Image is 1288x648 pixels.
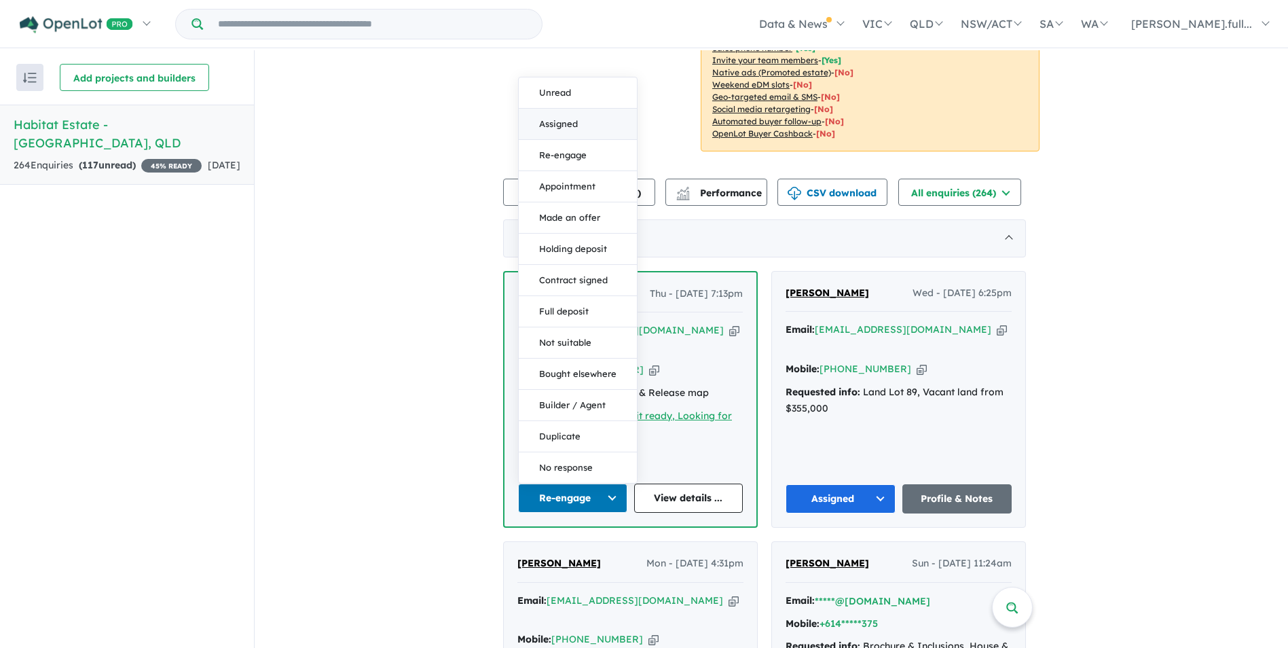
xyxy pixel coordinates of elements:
div: 264 Enquir ies [14,158,202,174]
span: Mon - [DATE] 4:31pm [646,556,743,572]
u: OpenLot Buyer Cashback [712,128,813,139]
button: Re-engage [519,140,637,171]
span: Performance [678,187,762,199]
strong: Email: [517,594,547,607]
button: Appointment [519,171,637,202]
div: Re-engage [518,77,638,484]
button: Assigned [519,109,637,140]
strong: ( unread) [79,159,136,171]
button: Duplicate [519,421,637,452]
button: Not suitable [519,327,637,359]
a: [PERSON_NAME] [517,556,601,572]
button: Performance [665,179,767,206]
button: Copy [649,363,659,377]
input: Try estate name, suburb, builder or developer [206,10,539,39]
img: download icon [788,187,801,200]
button: CSV download [777,179,887,206]
button: Copy [917,362,927,376]
span: 45 % READY [141,159,202,173]
u: Weekend eDM slots [712,79,790,90]
img: Openlot PRO Logo White [20,16,133,33]
button: Holding deposit [519,234,637,265]
u: Social media retargeting [712,104,811,114]
a: [PHONE_NUMBER] [551,633,643,645]
span: [No] [793,79,812,90]
span: 117 [82,159,98,171]
span: [ Yes ] [822,55,841,65]
strong: Requested info: [786,386,860,398]
img: line-chart.svg [677,187,689,194]
strong: Mobile: [786,363,820,375]
span: [No] [821,92,840,102]
span: Wed - [DATE] 6:25pm [913,285,1012,302]
span: [PERSON_NAME] [786,557,869,569]
strong: Email: [786,594,815,607]
button: Bought elsewhere [519,359,637,390]
span: [PERSON_NAME] [786,287,869,299]
strong: Mobile: [786,617,820,630]
button: Team member settings (6) [503,179,655,206]
span: [No] [814,104,833,114]
button: Builder / Agent [519,390,637,421]
span: [ Yes ] [796,43,815,53]
button: Full deposit [519,296,637,327]
u: Native ads (Promoted estate) [712,67,831,77]
img: bar-chart.svg [676,191,690,200]
img: sort.svg [23,73,37,83]
button: Copy [729,594,739,608]
button: Copy [648,632,659,647]
h5: Habitat Estate - [GEOGRAPHIC_DATA] , QLD [14,115,240,152]
span: [No] [834,67,853,77]
span: Thu - [DATE] 7:13pm [650,286,743,302]
span: [DATE] [208,159,240,171]
a: Profile & Notes [902,484,1012,514]
u: Sales phone number [712,43,792,53]
button: Unread [519,77,637,109]
button: Assigned [786,484,896,514]
u: Invite your team members [712,55,818,65]
button: Copy [729,323,739,338]
button: Copy [997,323,1007,337]
a: [PERSON_NAME] [786,556,869,572]
span: [No] [816,128,835,139]
a: [EMAIL_ADDRESS][DOMAIN_NAME] [815,323,991,336]
div: Land Lot 89, Vacant land from $355,000 [786,384,1012,417]
button: Re-engage [518,484,627,513]
span: [PERSON_NAME].full... [1131,17,1252,31]
a: [EMAIL_ADDRESS][DOMAIN_NAME] [547,594,723,607]
span: Sun - [DATE] 11:24am [912,556,1012,572]
a: [PHONE_NUMBER] [820,363,911,375]
button: Contract signed [519,265,637,296]
a: [PERSON_NAME] [786,285,869,302]
a: View details ... [634,484,743,513]
strong: Mobile: [517,633,551,645]
button: Made an offer [519,202,637,234]
button: No response [519,452,637,483]
u: Geo-targeted email & SMS [712,92,817,102]
span: [No] [825,116,844,126]
div: [DATE] [503,219,1026,257]
u: Automated buyer follow-up [712,116,822,126]
button: Add projects and builders [60,64,209,91]
button: All enquiries (264) [898,179,1021,206]
strong: Email: [786,323,815,336]
span: [PERSON_NAME] [517,557,601,569]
